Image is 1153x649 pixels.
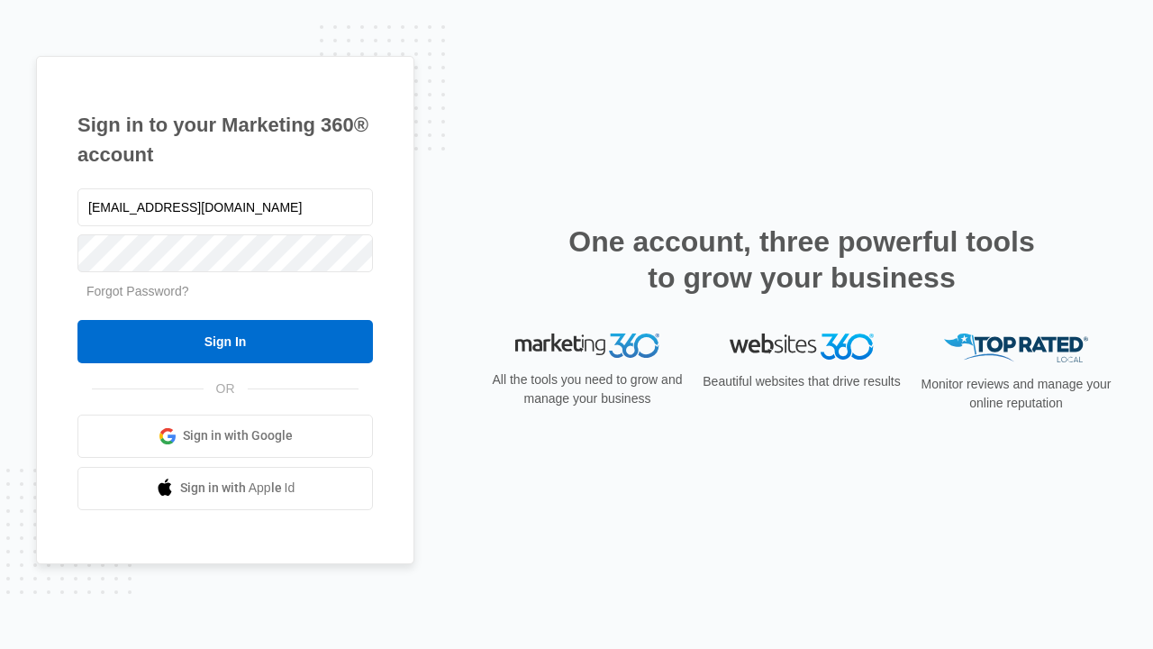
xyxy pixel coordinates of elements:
[77,110,373,169] h1: Sign in to your Marketing 360® account
[486,370,688,408] p: All the tools you need to grow and manage your business
[515,334,659,359] img: Marketing 360
[730,334,874,360] img: Websites 360
[77,467,373,510] a: Sign in with Apple Id
[915,375,1117,413] p: Monitor reviews and manage your online reputation
[180,479,295,498] span: Sign in with Apple Id
[563,224,1040,296] h2: One account, three powerful tools to grow your business
[183,426,293,445] span: Sign in with Google
[86,284,189,298] a: Forgot Password?
[204,379,248,398] span: OR
[77,415,373,458] a: Sign in with Google
[701,372,903,391] p: Beautiful websites that drive results
[77,188,373,226] input: Email
[77,320,373,363] input: Sign In
[944,334,1088,363] img: Top Rated Local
